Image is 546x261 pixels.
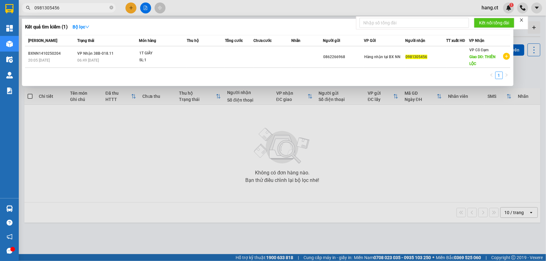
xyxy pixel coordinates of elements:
span: plus-circle [503,53,510,60]
button: right [503,72,510,79]
button: Bộ lọcdown [68,22,94,32]
div: 1T GIẤY [139,50,186,57]
span: notification [7,234,13,240]
input: Tìm tên, số ĐT hoặc mã đơn [34,4,108,11]
div: 0862266968 [323,54,364,60]
span: Người gửi [323,38,340,43]
span: 20:05 [DATE] [28,58,50,63]
img: warehouse-icon [6,56,13,63]
div: SL: 1 [139,57,186,64]
span: [PERSON_NAME] [28,38,57,43]
span: Nhãn [291,38,300,43]
span: 06:49 [DATE] [77,58,99,63]
span: close-circle [110,5,113,11]
span: question-circle [7,220,13,226]
img: solution-icon [6,88,13,94]
span: TT xuất HĐ [446,38,465,43]
span: close [519,18,524,22]
span: VP Nhận [469,38,484,43]
span: Người nhận [405,38,426,43]
span: Kết nối tổng đài [479,19,509,26]
span: Món hàng [139,38,156,43]
input: Nhập số tổng đài [360,18,469,28]
span: VP Gửi [364,38,376,43]
span: down [85,25,89,29]
span: Chưa cước [253,38,272,43]
button: left [488,72,495,79]
span: search [26,6,30,10]
img: warehouse-icon [6,72,13,78]
span: Tổng cước [225,38,243,43]
img: warehouse-icon [6,205,13,212]
img: warehouse-icon [6,41,13,47]
span: VP Nhận 38B-018.11 [77,51,114,56]
span: close-circle [110,6,113,9]
span: Hàng nhận tại BX NN [364,55,401,59]
span: 0981305456 [406,55,427,59]
span: Giao DĐ: THIÊN LỘC [469,55,496,66]
strong: Bộ lọc [73,24,89,29]
img: logo-vxr [5,4,13,13]
a: 1 [496,72,503,79]
li: Next Page [503,72,510,79]
h3: Kết quả tìm kiếm ( 1 ) [25,24,68,30]
button: Kết nối tổng đài [474,18,514,28]
li: Previous Page [488,72,495,79]
span: right [505,73,508,77]
span: left [490,73,493,77]
img: dashboard-icon [6,25,13,32]
div: BXNN1410250204 [28,50,75,57]
span: message [7,248,13,254]
span: Thu hộ [187,38,199,43]
span: Trạng thái [77,38,94,43]
span: VP Cổ Đạm [469,48,489,52]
